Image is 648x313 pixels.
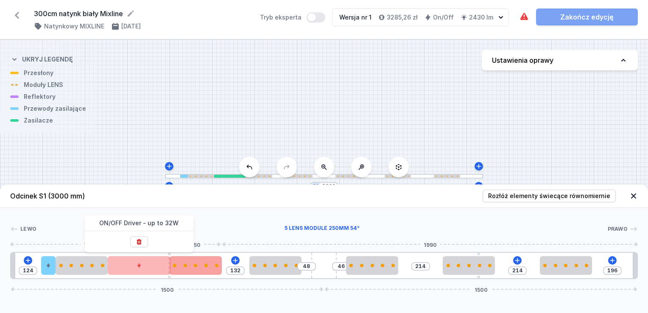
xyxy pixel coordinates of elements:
[81,242,98,247] span: 760
[157,287,177,292] span: 1500
[170,256,222,275] div: 5 LENS module 250mm 54°
[56,256,108,275] div: 5 LENS module 250mm 54°
[10,191,85,201] h4: Odcinek S1
[606,267,619,274] input: Wymiar [mm]
[24,256,32,265] button: Dodaj element
[387,13,418,22] h4: 3285,26 zł
[414,263,427,270] input: Wymiar [mm]
[492,55,553,65] h4: Ustawienia oprawy
[483,190,616,202] button: Rozłóż elementy świecące równomiernie
[335,263,348,270] input: Wymiar [mm]
[511,267,524,274] input: Wymiar [mm]
[229,267,242,274] input: Wymiar [mm]
[121,22,141,31] h4: [DATE]
[22,55,73,64] h4: Ukryj legendę
[488,192,610,200] span: Rozłóż elementy świecące równomiernie
[469,13,493,22] h4: 2430 lm
[540,256,592,275] div: 5 LENS module 250mm 54°
[85,215,193,231] span: ON/OFF Driver - up to 32W
[433,13,454,22] h4: On/Off
[260,12,325,22] label: Tryb eksperta
[482,50,638,70] button: Ustawienia oprawy
[339,13,371,22] div: Wersja nr 1
[187,242,204,247] span: 250
[20,226,36,232] span: Lewo
[443,256,495,275] div: 5 LENS module 250mm 54°
[249,256,302,275] div: 5 LENS module 250mm 54°
[130,236,148,247] button: Usuń element
[608,256,617,265] button: Dodaj element
[44,22,104,31] h4: Natynkowy MIXLINE
[41,256,56,275] div: Hole for power supply cable
[108,256,170,275] div: ON/OFF Driver - up to 32W
[513,256,522,265] button: Dodaj element
[307,12,325,22] button: Tryb eksperta
[471,287,491,292] span: 1500
[300,263,313,270] input: Wymiar [mm]
[332,8,509,26] button: Wersja nr 13285,26 złOn/Off2430 lm
[10,48,73,69] button: Ukryj legendę
[420,242,440,247] span: 1990
[322,183,335,190] input: Wymiar [mm]
[231,256,240,265] button: Dodaj element
[346,256,398,275] div: 5 LENS module 250mm 54°
[21,267,35,274] input: Wymiar [mm]
[48,192,85,200] span: (3000 mm)
[126,9,135,18] button: Edytuj nazwę projektu
[34,8,250,19] form: 300cm natynk biały Mixline
[36,225,607,233] div: 5 LENS module 250mm 54°
[608,226,628,232] span: Prawo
